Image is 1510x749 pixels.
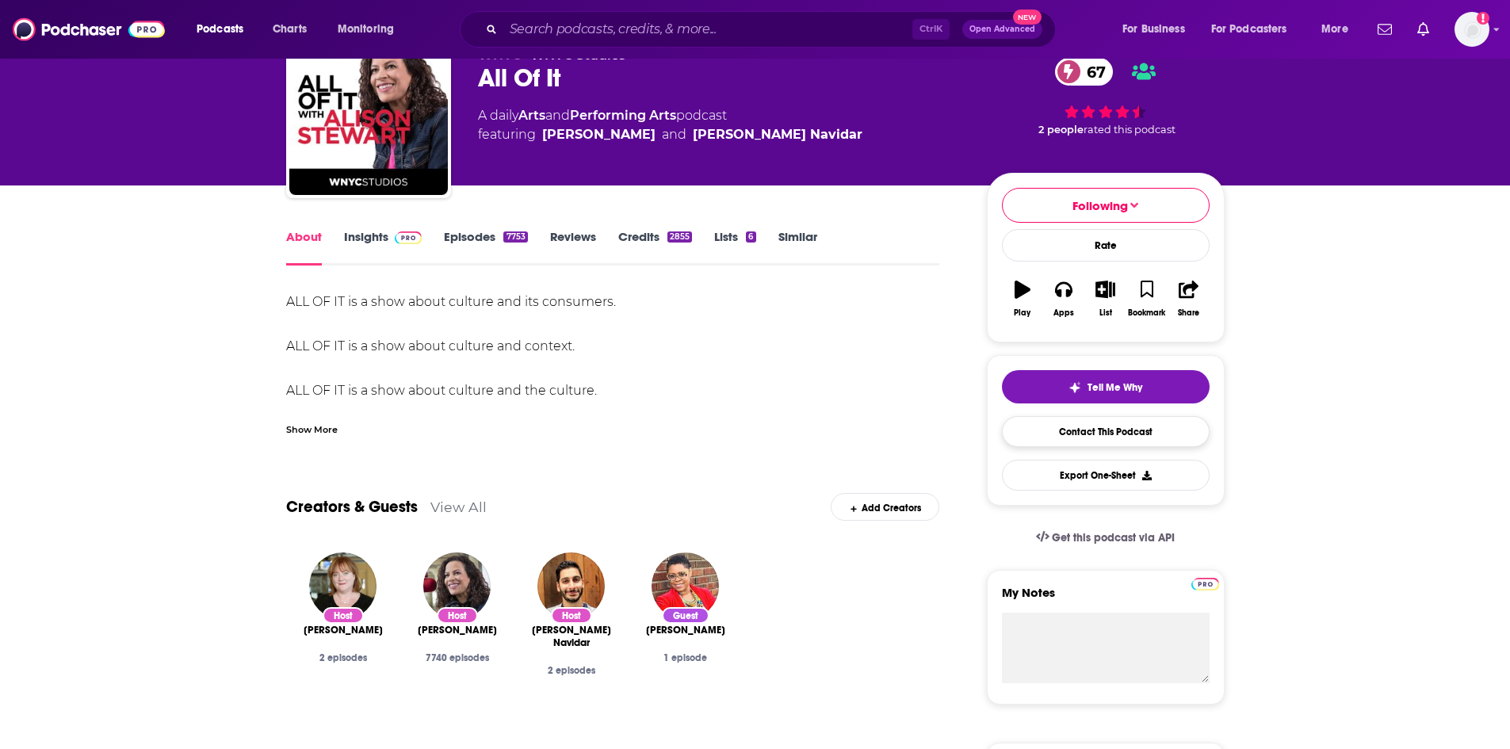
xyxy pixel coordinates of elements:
[444,229,527,266] a: Episodes7753
[273,18,307,40] span: Charts
[1002,460,1210,491] button: Export One-Sheet
[527,624,616,649] a: Kousha Navidar
[1072,198,1128,213] span: Following
[1371,16,1398,43] a: Show notifications dropdown
[1191,578,1219,590] img: Podchaser Pro
[646,624,725,636] a: Ibi Zoboi
[1178,308,1199,318] div: Share
[344,229,422,266] a: InsightsPodchaser Pro
[323,607,364,624] div: Host
[778,229,817,266] a: Similar
[1111,17,1205,42] button: open menu
[289,36,448,195] img: All Of It
[1014,308,1030,318] div: Play
[652,552,719,620] img: Ibi Zoboi
[1071,58,1114,86] span: 67
[1038,124,1084,136] span: 2 people
[1455,12,1489,47] img: User Profile
[413,652,502,663] div: 7740 episodes
[437,607,478,624] div: Host
[418,624,497,636] span: [PERSON_NAME]
[714,229,755,266] a: Lists6
[1122,18,1185,40] span: For Business
[518,108,545,123] a: Arts
[304,624,383,636] a: Kerry Nolan
[1052,531,1175,545] span: Get this podcast via API
[1310,17,1368,42] button: open menu
[962,20,1042,39] button: Open AdvancedNew
[831,493,939,521] div: Add Creators
[475,11,1071,48] div: Search podcasts, credits, & more...
[338,18,394,40] span: Monitoring
[1455,12,1489,47] button: Show profile menu
[618,229,692,266] a: Credits2855
[551,607,592,624] div: Host
[550,229,596,266] a: Reviews
[1211,18,1287,40] span: For Podcasters
[395,231,422,244] img: Podchaser Pro
[185,17,264,42] button: open menu
[912,19,950,40] span: Ctrl K
[1084,124,1176,136] span: rated this podcast
[1128,308,1165,318] div: Bookmark
[1126,270,1168,327] button: Bookmark
[537,552,605,620] img: Kousha Navidar
[478,125,862,144] span: featuring
[1321,18,1348,40] span: More
[1002,229,1210,262] div: Rate
[327,17,415,42] button: open menu
[478,106,862,144] div: A daily podcast
[746,231,755,243] div: 6
[1099,308,1112,318] div: List
[1068,381,1081,394] img: tell me why sparkle
[1002,585,1210,613] label: My Notes
[969,25,1035,33] span: Open Advanced
[1002,416,1210,447] a: Contact This Podcast
[641,652,730,663] div: 1 episode
[987,48,1225,146] div: 67 2 peoplerated this podcast
[286,497,418,517] a: Creators & Guests
[1477,12,1489,25] svg: Add a profile image
[527,665,616,676] div: 2 episodes
[1201,17,1310,42] button: open menu
[545,108,570,123] span: and
[299,652,388,663] div: 2 episodes
[418,624,497,636] a: Alison Stewart
[1455,12,1489,47] span: Logged in as kkneafsey
[1023,518,1188,557] a: Get this podcast via API
[1053,308,1074,318] div: Apps
[1084,270,1126,327] button: List
[1191,575,1219,590] a: Pro website
[693,125,862,144] a: Kousha Navidar
[262,17,316,42] a: Charts
[662,125,686,144] span: and
[1088,381,1142,394] span: Tell Me Why
[542,125,656,144] a: Alison Stewart
[309,552,377,620] img: Kerry Nolan
[1013,10,1042,25] span: New
[197,18,243,40] span: Podcasts
[423,552,491,620] img: Alison Stewart
[13,14,165,44] img: Podchaser - Follow, Share and Rate Podcasts
[1055,58,1114,86] a: 67
[503,231,527,243] div: 7753
[1043,270,1084,327] button: Apps
[646,624,725,636] span: [PERSON_NAME]
[304,624,383,636] span: [PERSON_NAME]
[1168,270,1209,327] button: Share
[570,108,676,123] a: Performing Arts
[1002,188,1210,223] button: Following
[667,231,692,243] div: 2855
[430,499,487,515] a: View All
[1002,270,1043,327] button: Play
[1002,370,1210,403] button: tell me why sparkleTell Me Why
[503,17,912,42] input: Search podcasts, credits, & more...
[286,229,322,266] a: About
[662,607,709,624] div: Guest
